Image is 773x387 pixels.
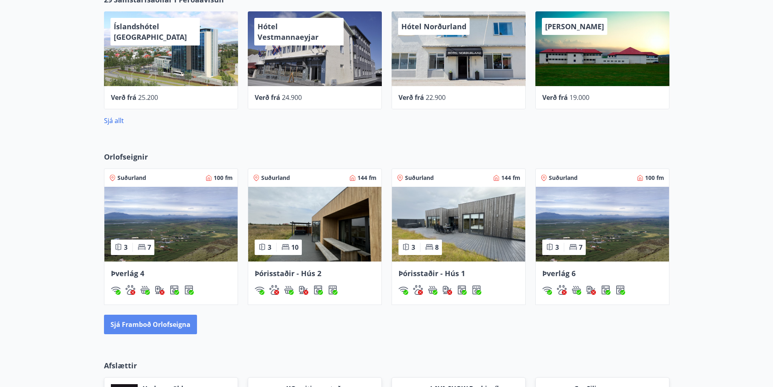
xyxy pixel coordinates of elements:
[569,93,589,102] span: 19.000
[258,22,318,42] span: Hótel Vestmannaeyjar
[255,285,264,295] img: HJRyFFsYp6qjeUYhR4dAD8CaCEsnIFYZ05miwXoh.svg
[255,268,321,278] span: Þórisstaðir - Hús 2
[557,285,567,295] img: pxcaIm5dSOV3FS4whs1soiYWTwFQvksT25a9J10C.svg
[545,22,604,31] span: [PERSON_NAME]
[255,93,280,102] span: Verð frá
[645,174,664,182] span: 100 fm
[114,22,187,42] span: Íslandshótel [GEOGRAPHIC_DATA]
[579,243,582,252] span: 7
[472,285,481,295] img: hddCLTAnxqFUMr1fxmbGG8zWilo2syolR0f9UjPn.svg
[328,285,338,295] img: hddCLTAnxqFUMr1fxmbGG8zWilo2syolR0f9UjPn.svg
[442,285,452,295] div: Hleðslustöð fyrir rafbíla
[457,285,467,295] img: Dl16BY4EX9PAW649lg1C3oBuIaAsR6QVDQBO2cTm.svg
[284,285,294,295] img: h89QDIuHlAdpqTriuIvuEWkTH976fOgBEOOeu1mi.svg
[261,174,290,182] span: Suðurland
[111,285,121,295] div: Þráðlaust net
[428,285,437,295] img: h89QDIuHlAdpqTriuIvuEWkTH976fOgBEOOeu1mi.svg
[615,285,625,295] img: hddCLTAnxqFUMr1fxmbGG8zWilo2syolR0f9UjPn.svg
[313,285,323,295] div: Þvottavél
[615,285,625,295] div: Þurrkari
[269,285,279,295] div: Gæludýr
[255,285,264,295] div: Þráðlaust net
[104,360,669,371] p: Afslættir
[140,285,150,295] img: h89QDIuHlAdpqTriuIvuEWkTH976fOgBEOOeu1mi.svg
[398,285,408,295] div: Þráðlaust net
[413,285,423,295] img: pxcaIm5dSOV3FS4whs1soiYWTwFQvksT25a9J10C.svg
[269,285,279,295] img: pxcaIm5dSOV3FS4whs1soiYWTwFQvksT25a9J10C.svg
[299,285,308,295] div: Hleðslustöð fyrir rafbíla
[542,93,568,102] span: Verð frá
[111,268,144,278] span: Þverlág 4
[501,174,520,182] span: 144 fm
[457,285,467,295] div: Þvottavél
[104,187,238,262] img: Paella dish
[291,243,299,252] span: 10
[104,315,197,334] button: Sjá framboð orlofseigna
[104,151,148,162] span: Orlofseignir
[214,174,233,182] span: 100 fm
[401,22,466,31] span: Hótel Norðurland
[398,285,408,295] img: HJRyFFsYp6qjeUYhR4dAD8CaCEsnIFYZ05miwXoh.svg
[398,268,465,278] span: Þórisstaðir - Hús 1
[472,285,481,295] div: Þurrkari
[542,285,552,295] img: HJRyFFsYp6qjeUYhR4dAD8CaCEsnIFYZ05miwXoh.svg
[357,174,377,182] span: 144 fm
[542,268,576,278] span: Þverlág 6
[313,285,323,295] img: Dl16BY4EX9PAW649lg1C3oBuIaAsR6QVDQBO2cTm.svg
[111,93,136,102] span: Verð frá
[536,187,669,262] img: Paella dish
[557,285,567,295] div: Gæludýr
[442,285,452,295] img: nH7E6Gw2rvWFb8XaSdRp44dhkQaj4PJkOoRYItBQ.svg
[282,93,302,102] span: 24.900
[572,285,581,295] img: h89QDIuHlAdpqTriuIvuEWkTH976fOgBEOOeu1mi.svg
[126,285,135,295] img: pxcaIm5dSOV3FS4whs1soiYWTwFQvksT25a9J10C.svg
[435,243,439,252] span: 8
[601,285,611,295] img: Dl16BY4EX9PAW649lg1C3oBuIaAsR6QVDQBO2cTm.svg
[104,116,124,125] a: Sjá allt
[155,285,165,295] img: nH7E6Gw2rvWFb8XaSdRp44dhkQaj4PJkOoRYItBQ.svg
[299,285,308,295] img: nH7E6Gw2rvWFb8XaSdRp44dhkQaj4PJkOoRYItBQ.svg
[138,93,158,102] span: 25.200
[411,243,415,252] span: 3
[268,243,271,252] span: 3
[392,187,525,262] img: Paella dish
[555,243,559,252] span: 3
[405,174,434,182] span: Suðurland
[111,285,121,295] img: HJRyFFsYp6qjeUYhR4dAD8CaCEsnIFYZ05miwXoh.svg
[586,285,596,295] img: nH7E6Gw2rvWFb8XaSdRp44dhkQaj4PJkOoRYItBQ.svg
[184,285,194,295] img: hddCLTAnxqFUMr1fxmbGG8zWilo2syolR0f9UjPn.svg
[428,285,437,295] div: Heitur pottur
[601,285,611,295] div: Þvottavél
[542,285,552,295] div: Þráðlaust net
[398,93,424,102] span: Verð frá
[328,285,338,295] div: Þurrkari
[126,285,135,295] div: Gæludýr
[284,285,294,295] div: Heitur pottur
[184,285,194,295] div: Þurrkari
[117,174,146,182] span: Suðurland
[586,285,596,295] div: Hleðslustöð fyrir rafbíla
[124,243,128,252] span: 3
[549,174,578,182] span: Suðurland
[140,285,150,295] div: Heitur pottur
[413,285,423,295] div: Gæludýr
[155,285,165,295] div: Hleðslustöð fyrir rafbíla
[426,93,446,102] span: 22.900
[169,285,179,295] div: Þvottavél
[248,187,381,262] img: Paella dish
[572,285,581,295] div: Heitur pottur
[147,243,151,252] span: 7
[169,285,179,295] img: Dl16BY4EX9PAW649lg1C3oBuIaAsR6QVDQBO2cTm.svg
